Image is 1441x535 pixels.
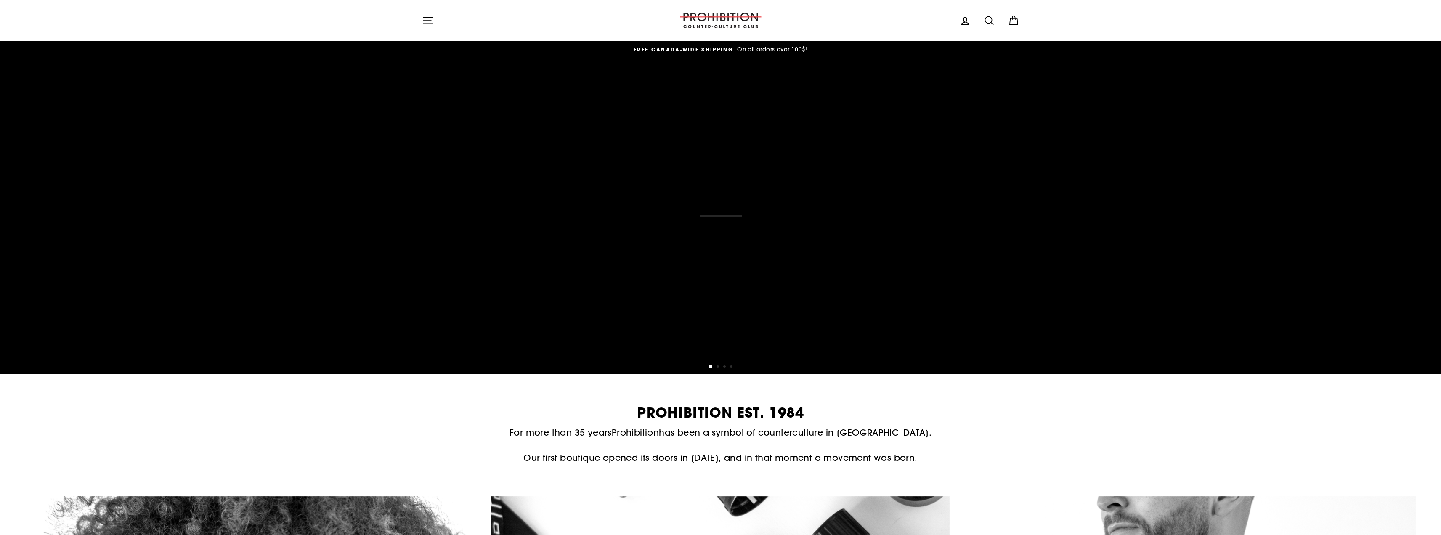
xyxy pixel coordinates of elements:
a: Prohibition [612,426,659,440]
button: 3 [723,365,727,370]
button: 1 [709,365,713,369]
button: 2 [717,365,721,370]
a: FREE CANADA-WIDE SHIPPING On all orders over 100$! [424,45,1017,54]
button: 4 [730,365,734,370]
img: PROHIBITION COUNTER-CULTURE CLUB [679,13,763,28]
span: On all orders over 100$! [735,45,807,53]
p: Our first boutique opened its doors in [DATE], and in that moment a movement was born. [422,451,1019,465]
p: For more than 35 years has been a symbol of counterculture in [GEOGRAPHIC_DATA]. [422,426,1019,440]
h2: PROHIBITION EST. 1984 [422,406,1019,420]
span: FREE CANADA-WIDE SHIPPING [634,46,733,53]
